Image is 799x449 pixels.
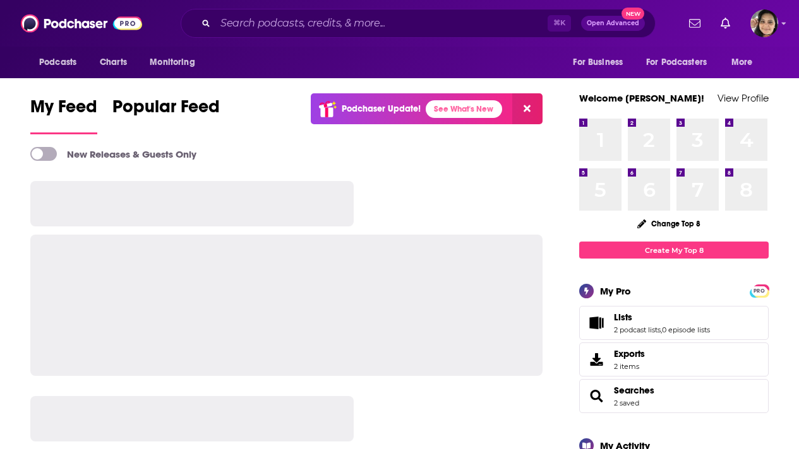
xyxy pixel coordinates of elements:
[112,96,220,125] span: Popular Feed
[30,147,196,161] a: New Releases & Guests Only
[614,385,654,396] a: Searches
[141,50,211,74] button: open menu
[662,325,710,334] a: 0 episode lists
[584,314,609,332] a: Lists
[723,50,769,74] button: open menu
[573,54,623,71] span: For Business
[564,50,639,74] button: open menu
[684,13,706,34] a: Show notifications dropdown
[181,9,656,38] div: Search podcasts, credits, & more...
[215,13,548,33] input: Search podcasts, credits, & more...
[100,54,127,71] span: Charts
[30,96,97,125] span: My Feed
[718,92,769,104] a: View Profile
[716,13,735,34] a: Show notifications dropdown
[614,312,632,323] span: Lists
[584,387,609,405] a: Searches
[750,9,778,37] span: Logged in as shelbyjanner
[342,103,421,114] p: Podchaser Update!
[30,50,93,74] button: open menu
[92,50,135,74] a: Charts
[752,286,767,296] span: PRO
[39,54,76,71] span: Podcasts
[30,96,97,134] a: My Feed
[622,8,644,20] span: New
[750,9,778,37] button: Show profile menu
[614,312,710,323] a: Lists
[579,342,769,376] a: Exports
[21,11,142,35] img: Podchaser - Follow, Share and Rate Podcasts
[614,348,645,359] span: Exports
[614,325,661,334] a: 2 podcast lists
[731,54,753,71] span: More
[579,92,704,104] a: Welcome [PERSON_NAME]!
[614,399,639,407] a: 2 saved
[646,54,707,71] span: For Podcasters
[579,379,769,413] span: Searches
[581,16,645,31] button: Open AdvancedNew
[426,100,502,118] a: See What's New
[638,50,725,74] button: open menu
[112,96,220,134] a: Popular Feed
[587,20,639,26] span: Open Advanced
[600,285,631,297] div: My Pro
[150,54,195,71] span: Monitoring
[579,242,769,259] a: Create My Top 8
[630,216,708,231] button: Change Top 8
[661,325,662,334] span: ,
[579,306,769,340] span: Lists
[614,362,645,371] span: 2 items
[750,9,778,37] img: User Profile
[548,15,571,32] span: ⌘ K
[584,351,609,368] span: Exports
[752,286,767,295] a: PRO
